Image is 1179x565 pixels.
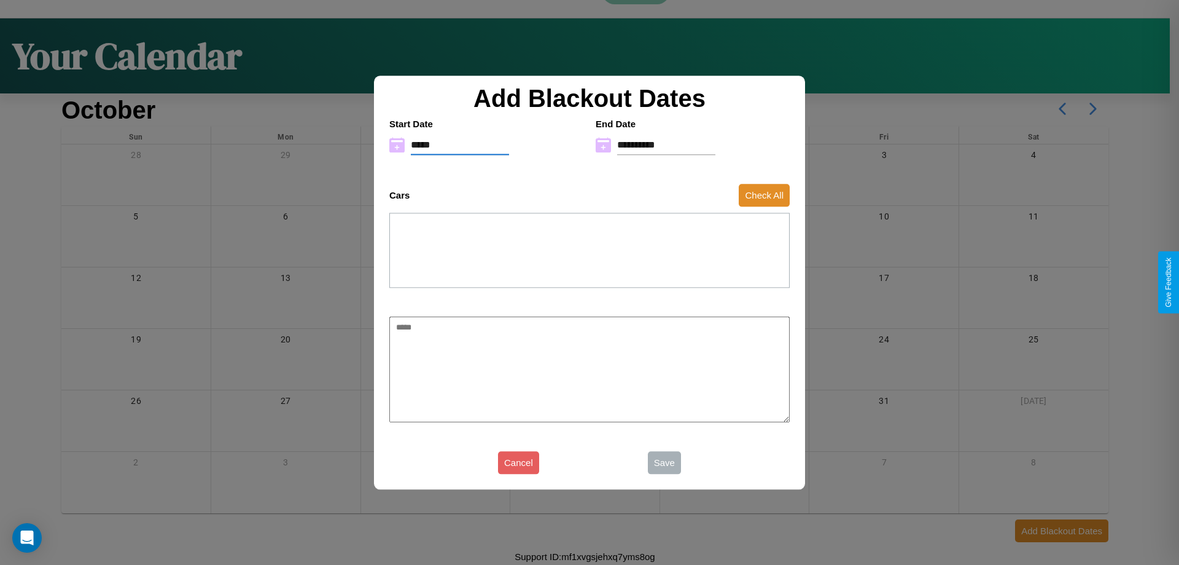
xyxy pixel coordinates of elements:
[389,190,410,200] h4: Cars
[498,451,539,474] button: Cancel
[389,119,583,129] h4: Start Date
[383,85,796,113] h2: Add Blackout Dates
[596,119,790,129] h4: End Date
[739,184,790,207] button: Check All
[648,451,681,474] button: Save
[1164,258,1173,307] div: Give Feedback
[12,523,42,553] div: Open Intercom Messenger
